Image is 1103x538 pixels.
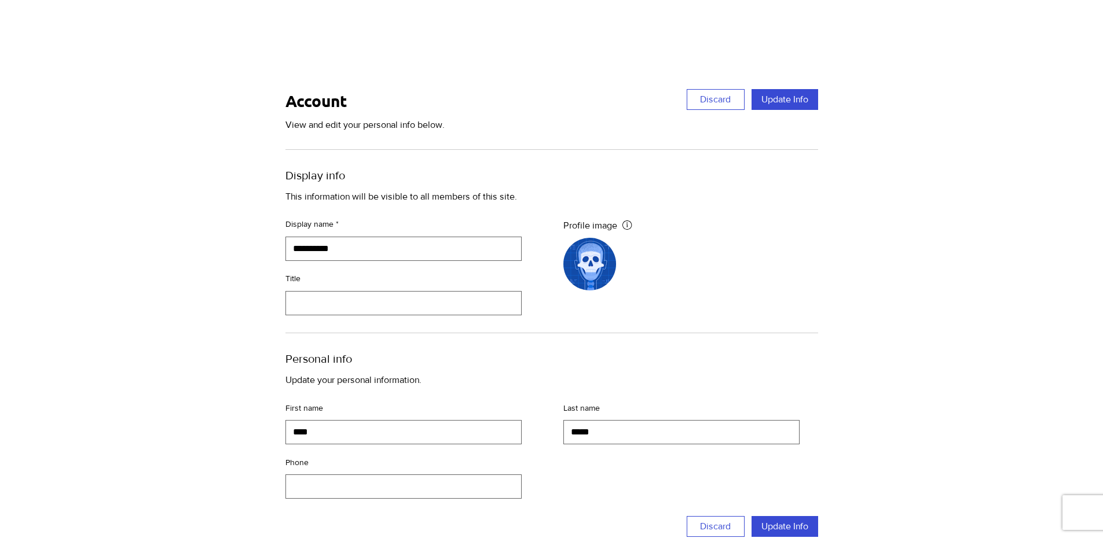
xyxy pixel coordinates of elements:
[285,191,517,201] span: This information will be visible to all members of this site.
[563,238,616,290] img: Reza Fajar
[761,93,808,106] div: Update Info
[285,275,540,283] span: Title
[687,516,745,537] button: Discard
[285,375,422,385] span: Update your personal information.
[563,219,617,232] span: Profile image
[752,516,818,537] button: Update Info
[285,404,540,412] span: First name
[700,93,731,106] div: Discard
[285,220,540,229] span: Display name *
[285,167,818,183] h3: Display info
[761,520,808,533] div: Update Info
[285,89,445,112] h2: Account
[285,351,818,367] h3: Personal info
[700,520,731,533] div: Discard
[752,89,818,110] button: Update Info
[285,458,540,466] span: Phone
[285,120,445,130] span: View and edit your personal info below.
[563,404,818,412] span: Last name
[687,89,745,110] button: Discard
